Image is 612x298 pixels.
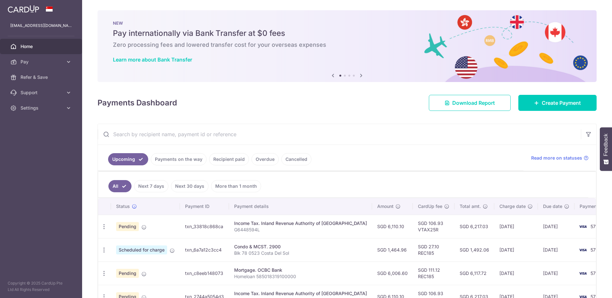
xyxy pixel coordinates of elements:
[8,5,39,13] img: CardUp
[180,215,229,238] td: txn_33818c868ca
[603,134,609,156] span: Feedback
[209,153,249,165] a: Recipient paid
[234,250,367,256] p: Blk 78 0523 Costa Del Sol
[234,227,367,233] p: G6448594L
[113,21,581,26] p: NEW
[116,245,167,254] span: Scheduled for charge
[576,269,589,277] img: Bank Card
[531,155,582,161] span: Read more on statuses
[452,99,495,107] span: Download Report
[234,267,367,273] div: Mortgage. OCBC Bank
[113,56,192,63] a: Learn more about Bank Transfer
[234,290,367,297] div: Income Tax. Inland Revenue Authority of [GEOGRAPHIC_DATA]
[21,74,63,80] span: Refer & Save
[108,153,148,165] a: Upcoming
[591,247,600,252] span: 5715
[372,238,413,261] td: SGD 1,464.96
[116,203,130,210] span: Status
[251,153,279,165] a: Overdue
[518,95,597,111] a: Create Payment
[455,238,494,261] td: SGD 1,492.06
[494,261,538,285] td: [DATE]
[234,244,367,250] div: Condo & MCST. 2900
[113,41,581,49] h6: Zero processing fees and lowered transfer cost for your overseas expenses
[494,238,538,261] td: [DATE]
[151,153,207,165] a: Payments on the way
[418,203,442,210] span: CardUp fee
[372,215,413,238] td: SGD 6,110.10
[569,279,606,295] iframe: Opens a widget where you can find more information
[98,97,177,109] h4: Payments Dashboard
[538,238,574,261] td: [DATE]
[429,95,511,111] a: Download Report
[413,215,455,238] td: SGD 106.93 VTAX25R
[494,215,538,238] td: [DATE]
[21,105,63,111] span: Settings
[538,261,574,285] td: [DATE]
[229,198,372,215] th: Payment details
[21,43,63,50] span: Home
[455,215,494,238] td: SGD 6,217.03
[234,220,367,227] div: Income Tax. Inland Revenue Authority of [GEOGRAPHIC_DATA]
[116,222,139,231] span: Pending
[113,28,581,38] h5: Pay internationally via Bank Transfer at $0 fees
[116,269,139,278] span: Pending
[576,246,589,254] img: Bank Card
[211,180,261,192] a: More than 1 month
[180,238,229,261] td: txn_6a7a12c3cc4
[542,99,581,107] span: Create Payment
[281,153,311,165] a: Cancelled
[134,180,168,192] a: Next 7 days
[180,261,229,285] td: txn_c8eeb148073
[234,273,367,280] p: Homeloan 585018319100000
[591,224,600,229] span: 5715
[171,180,208,192] a: Next 30 days
[21,59,63,65] span: Pay
[600,127,612,171] button: Feedback - Show survey
[576,223,589,230] img: Bank Card
[10,22,72,29] p: [EMAIL_ADDRESS][DOMAIN_NAME]
[98,124,581,145] input: Search by recipient name, payment id or reference
[460,203,481,210] span: Total amt.
[413,238,455,261] td: SGD 27.10 REC185
[538,215,574,238] td: [DATE]
[98,10,597,82] img: Bank transfer banner
[180,198,229,215] th: Payment ID
[377,203,394,210] span: Amount
[413,261,455,285] td: SGD 111.12 REC185
[455,261,494,285] td: SGD 6,117.72
[591,270,600,276] span: 5715
[108,180,132,192] a: All
[21,89,63,96] span: Support
[499,203,526,210] span: Charge date
[531,155,589,161] a: Read more on statuses
[372,261,413,285] td: SGD 6,006.60
[543,203,562,210] span: Due date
